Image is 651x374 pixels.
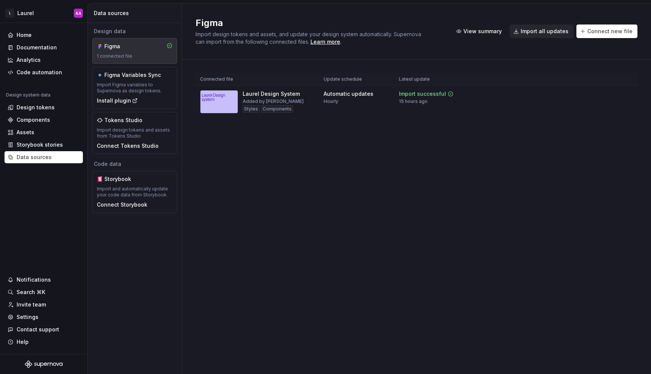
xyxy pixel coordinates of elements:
div: Search ⌘K [17,288,45,296]
div: L [5,9,14,18]
div: Added by [PERSON_NAME] [243,98,304,104]
div: Contact support [17,326,59,333]
div: Laurel Design System [243,90,300,98]
div: AA [75,10,81,16]
div: Figma Variables Sync [104,71,161,79]
span: Connect new file [587,28,633,35]
a: Storybook stories [5,139,83,151]
span: Import all updates [521,28,568,35]
button: LLaurelAA [2,5,86,21]
div: 1 connected file [97,53,173,59]
a: Analytics [5,54,83,66]
div: Import successful [399,90,446,98]
a: Figma1 connected file [92,38,177,64]
button: Help [5,336,83,348]
a: Components [5,114,83,126]
button: Connect new file [576,25,637,38]
div: Assets [17,129,34,136]
div: Styles [243,105,260,113]
div: Components [17,116,50,124]
a: Assets [5,126,83,138]
span: . [309,39,341,45]
th: Update schedule [319,73,394,86]
div: Figma [104,43,141,50]
div: Invite team [17,301,46,308]
a: Documentation [5,41,83,54]
div: Home [17,31,32,39]
div: Documentation [17,44,57,51]
button: Connect Storybook [97,201,147,208]
div: Import design tokens and assets from Tokens Studio [97,127,173,139]
button: Contact support [5,323,83,336]
div: Data sources [17,153,52,161]
div: Help [17,338,29,346]
a: Data sources [5,151,83,163]
div: Automatic updates [324,90,373,98]
div: Notifications [17,276,51,284]
div: Import and automatically update your code data from Storybook. [97,186,173,198]
button: Connect Tokens Studio [97,142,159,150]
div: Storybook [104,175,141,183]
div: Code data [92,160,177,168]
a: Figma Variables SyncImport Figma variables to Supernova as design tokens.Install plugin [92,67,177,109]
div: Hourly [324,98,338,104]
th: Latest update [394,73,473,86]
a: Design tokens [5,101,83,113]
a: StorybookImport and automatically update your code data from Storybook.Connect Storybook [92,171,177,213]
div: Settings [17,313,38,321]
div: Data sources [94,9,179,17]
div: Import Figma variables to Supernova as design tokens. [97,82,173,94]
div: Design tokens [17,104,55,111]
div: Components [261,105,293,113]
button: Import all updates [510,25,573,38]
h2: Figma [196,17,443,29]
div: 15 hours ago [399,98,428,104]
div: Analytics [17,56,41,64]
button: View summary [452,25,507,38]
a: Invite team [5,299,83,311]
button: Search ⌘K [5,286,83,298]
a: Tokens StudioImport design tokens and assets from Tokens StudioConnect Tokens Studio [92,112,177,154]
button: Install plugin [97,97,138,104]
div: Design system data [6,92,50,98]
a: Home [5,29,83,41]
div: Code automation [17,69,62,76]
div: Tokens Studio [104,116,142,124]
button: Notifications [5,274,83,286]
div: Storybook stories [17,141,63,149]
a: Settings [5,311,83,323]
a: Code automation [5,66,83,78]
div: Design data [92,28,177,35]
svg: Supernova Logo [25,360,63,368]
span: Import design tokens and assets, and update your design system automatically. Supernova can impor... [196,31,423,45]
a: Learn more [310,38,340,46]
span: View summary [463,28,502,35]
div: Laurel [17,9,34,17]
th: Connected file [196,73,319,86]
